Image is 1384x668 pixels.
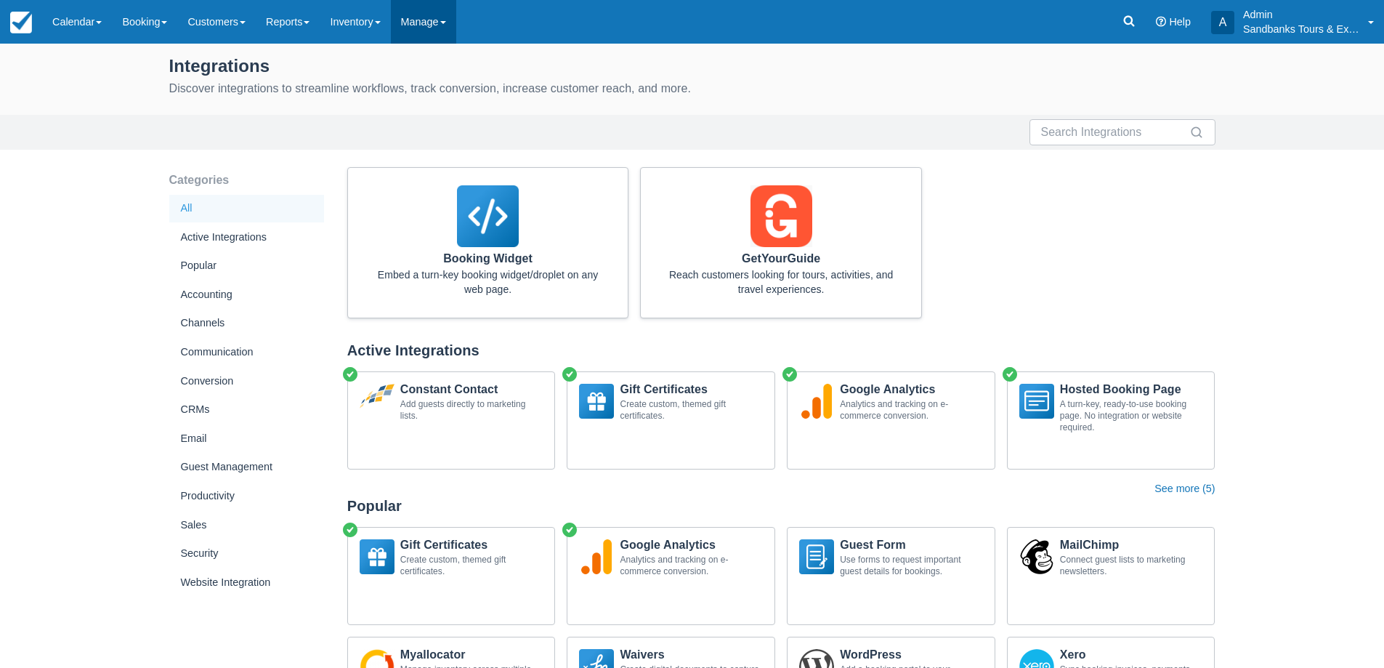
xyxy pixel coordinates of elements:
[169,569,324,597] div: Website Integration
[620,398,763,422] div: Create custom, themed gift certificates.
[457,185,519,247] img: Droplet
[347,527,556,625] a: GiftCertGift CertificatesCreate custom, themed gift certificates.
[1060,554,1203,577] div: Connect guest lists to marketing newsletters.
[169,540,324,568] div: Security
[169,281,324,309] div: Accounting
[1007,527,1215,625] a: MailChimpMailChimpConnect guest lists to marketing newsletters.
[840,398,983,422] div: Analytics and tracking on e-commerce conversion.
[620,649,763,661] p: Waivers
[1243,7,1359,22] p: Admin
[1001,366,1019,383] span: Active
[371,253,605,265] p: Booking Widget
[400,398,543,422] div: Add guests directly to marketing lists.
[1060,649,1203,661] p: Xero
[169,339,324,366] div: Communication
[400,539,543,551] p: Gift Certificates
[360,539,394,574] img: GiftCert
[169,368,324,395] div: Conversion
[341,521,359,539] span: Active
[1060,384,1203,395] p: Hosted Booking Page
[400,384,543,395] p: Constant Contact
[1243,22,1359,36] p: Sandbanks Tours & Experiences
[640,167,922,318] a: GetYourGuideGetYourGuideReach customers looking for tours, activities, and travel experiences.
[1060,539,1203,551] p: MailChimp
[1211,11,1234,34] div: A
[1041,119,1186,145] input: Search Integrations
[750,185,812,247] img: GetYourGuide
[169,224,324,251] div: Active Integrations
[400,554,543,577] div: Create custom, themed gift certificates.
[1007,371,1215,470] a: HostedHosted Booking PageA turn-key, ready-to-use booking page. No integration or website required.
[169,483,324,510] div: Productivity
[787,527,995,625] a: GuestsGuest FormUse forms to request important guest details for bookings.
[169,512,324,539] div: Sales
[781,366,798,383] span: Active
[400,649,543,661] p: Myallocator
[840,539,983,551] p: Guest Form
[620,554,763,577] div: Analytics and tracking on e-commerce conversion.
[169,167,324,193] div: Categories
[620,539,763,551] p: Google Analytics
[347,497,1215,515] div: Popular
[620,384,763,395] p: Gift Certificates
[1156,17,1166,27] i: Help
[1019,384,1054,419] img: Hosted
[347,167,629,318] a: DropletBooking WidgetEmbed a turn-key booking widget/droplet on any web page.
[1019,539,1054,574] img: MailChimp
[840,384,983,395] p: Google Analytics
[169,195,324,222] div: All
[561,366,578,383] span: Active
[169,425,324,453] div: Email
[347,342,1215,360] div: Active Integrations
[169,454,324,481] div: Guest Management
[360,384,394,419] img: ConstantContact
[840,649,983,661] p: WordPress
[10,12,32,33] img: checkfront-main-nav-mini-logo.png
[664,267,898,297] div: Reach customers looking for tours, activities, and travel experiences.
[341,366,359,383] span: Active
[567,527,775,625] a: GoogleAnalyticsGoogle AnalyticsAnalytics and tracking on e-commerce conversion.
[567,371,775,470] a: GiftCertGift CertificatesCreate custom, themed gift certificates.
[664,253,898,265] p: GetYourGuide
[1169,16,1191,28] span: Help
[1060,398,1203,433] div: A turn-key, ready-to-use booking page. No integration or website required.
[561,521,578,539] span: Active
[169,310,324,337] div: Channels
[169,252,324,280] div: Popular
[371,267,605,297] div: Embed a turn-key booking widget/droplet on any web page.
[347,371,556,470] a: ConstantContactConstant ContactAdd guests directly to marketing lists.
[579,384,614,419] img: GiftCert
[787,371,995,470] a: GoogleAnalyticsGoogle AnalyticsAnalytics and tracking on e-commerce conversion.
[169,52,1215,77] div: Integrations
[169,80,1215,97] div: Discover integrations to streamline workflows, track conversion, increase customer reach, and more.
[579,539,614,574] img: GoogleAnalytics
[1154,481,1215,497] button: See more (5)
[169,396,324,424] div: CRMs
[799,384,834,419] img: GoogleAnalytics
[799,539,834,574] img: Guests
[840,554,983,577] div: Use forms to request important guest details for bookings.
